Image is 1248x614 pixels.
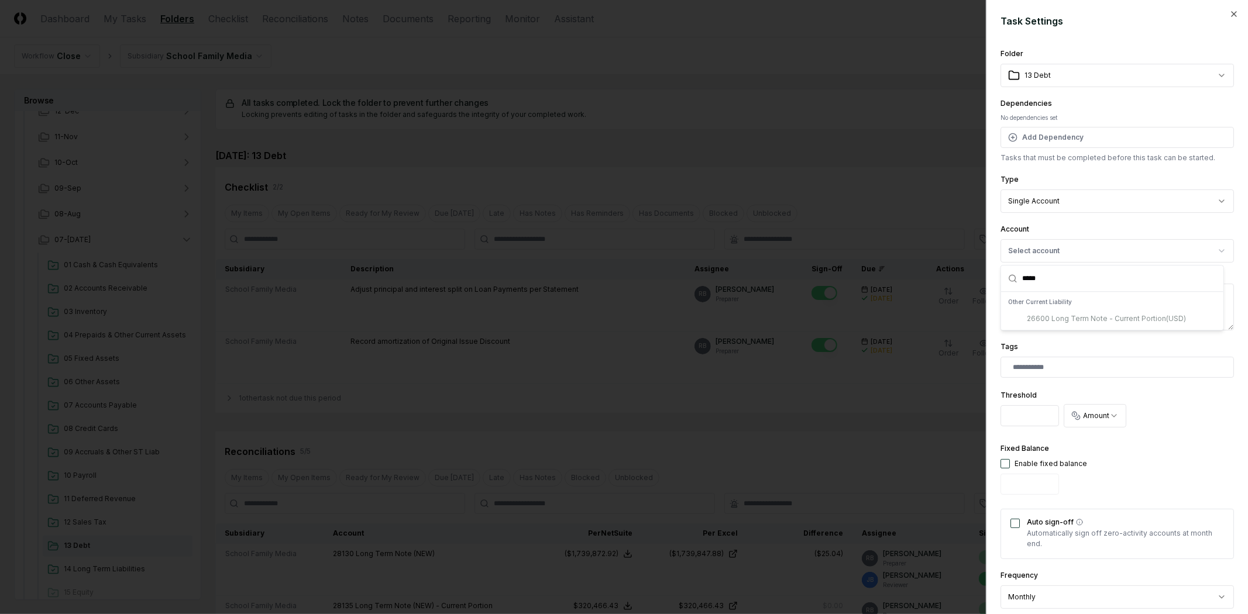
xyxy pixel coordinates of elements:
[1001,153,1234,163] p: Tasks that must be completed before this task can be started.
[1001,571,1038,579] label: Frequency
[1015,458,1087,469] div: Enable fixed balance
[1001,239,1234,263] button: Select account
[1076,519,1083,526] button: Auto sign-off
[1027,519,1224,526] label: Auto sign-off
[1003,294,1221,310] div: Other Current Liability
[1001,14,1234,28] h2: Task Settings
[1001,444,1049,453] label: Fixed Balance
[1001,99,1052,108] label: Dependencies
[1001,292,1223,330] div: Suggestions
[1001,49,1023,58] label: Folder
[1001,113,1234,122] div: No dependencies set
[1001,342,1018,351] label: Tags
[1001,391,1037,399] label: Threshold
[1001,127,1234,148] button: Add Dependency
[1001,175,1019,184] label: Type
[1001,225,1029,233] label: Account
[1027,528,1224,549] p: Automatically sign off zero-activity accounts at month end.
